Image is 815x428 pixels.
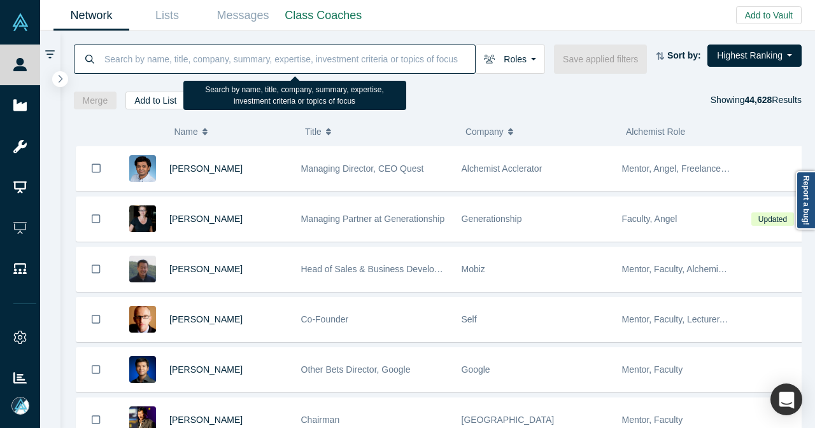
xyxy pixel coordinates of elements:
[174,118,197,145] span: Name
[169,364,243,375] a: [PERSON_NAME]
[462,364,490,375] span: Google
[462,415,555,425] span: [GEOGRAPHIC_DATA]
[707,45,802,67] button: Highest Ranking
[622,214,677,224] span: Faculty, Angel
[751,212,793,226] span: Updated
[129,155,156,182] img: Gnani Palanikumar's Profile Image
[305,118,322,145] span: Title
[76,298,116,342] button: Bookmark
[305,118,452,145] button: Title
[11,397,29,415] img: Mia Scott's Account
[744,95,802,105] span: Results
[462,314,477,324] span: Self
[711,92,802,109] div: Showing
[622,264,738,274] span: Mentor, Faculty, Alchemist 25
[667,50,701,60] strong: Sort by:
[129,1,205,31] a: Lists
[76,348,116,392] button: Bookmark
[129,256,156,282] img: Michael Chang's Profile Image
[301,214,445,224] span: Managing Partner at Generationship
[462,163,542,174] span: Alchemist Acclerator
[74,92,117,109] button: Merge
[76,146,116,191] button: Bookmark
[301,314,349,324] span: Co-Founder
[174,118,292,145] button: Name
[129,356,156,383] img: Steven Kan's Profile Image
[554,45,647,74] button: Save applied filters
[103,44,475,74] input: Search by name, title, company, summary, expertise, investment criteria or topics of focus
[169,314,243,324] a: [PERSON_NAME]
[169,415,243,425] a: [PERSON_NAME]
[622,364,683,375] span: Mentor, Faculty
[11,13,29,31] img: Alchemist Vault Logo
[53,1,129,31] a: Network
[125,92,185,109] button: Add to List
[462,214,522,224] span: Generationship
[465,118,504,145] span: Company
[129,205,156,232] img: Rachel Chalmers's Profile Image
[626,127,685,137] span: Alchemist Role
[301,364,411,375] span: Other Bets Director, Google
[129,306,156,333] img: Robert Winder's Profile Image
[465,118,613,145] button: Company
[281,1,366,31] a: Class Coaches
[301,415,340,425] span: Chairman
[205,1,281,31] a: Messages
[475,45,545,74] button: Roles
[301,163,424,174] span: Managing Director, CEO Quest
[169,163,243,174] a: [PERSON_NAME]
[169,264,243,274] a: [PERSON_NAME]
[796,171,815,230] a: Report a bug!
[744,95,772,105] strong: 44,628
[622,415,683,425] span: Mentor, Faculty
[462,264,485,274] span: Mobiz
[76,197,116,241] button: Bookmark
[169,214,243,224] a: [PERSON_NAME]
[76,247,116,291] button: Bookmark
[736,6,802,24] button: Add to Vault
[301,264,494,274] span: Head of Sales & Business Development (interim)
